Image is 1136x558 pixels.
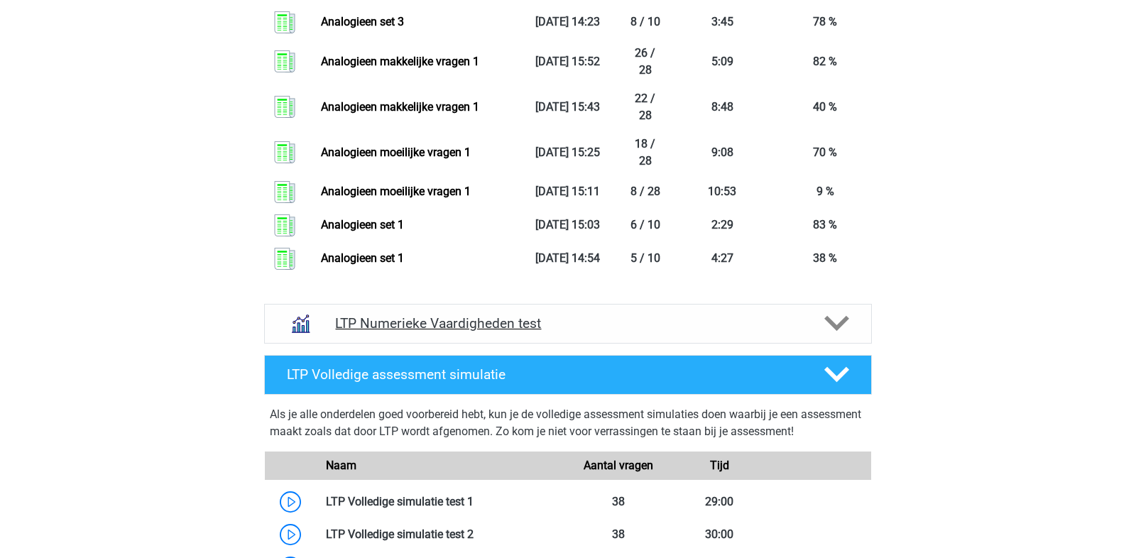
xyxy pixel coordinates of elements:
[282,305,319,342] img: numeriek redeneren
[669,457,770,474] div: Tijd
[258,355,878,395] a: LTP Volledige assessment simulatie
[321,146,471,159] a: Analogieen moeilijke vragen 1
[270,406,866,446] div: Als je alle onderdelen goed voorbereid hebt, kun je de volledige assessment simulaties doen waarb...
[315,457,568,474] div: Naam
[321,15,404,28] a: Analogieen set 3
[287,366,801,383] h4: LTP Volledige assessment simulatie
[258,304,878,344] a: numeriek redeneren LTP Numerieke Vaardigheden test
[335,315,800,332] h4: LTP Numerieke Vaardigheden test
[321,185,471,198] a: Analogieen moeilijke vragen 1
[321,218,404,231] a: Analogieen set 1
[321,55,479,68] a: Analogieen makkelijke vragen 1
[315,493,568,510] div: LTP Volledige simulatie test 1
[321,100,479,114] a: Analogieen makkelijke vragen 1
[315,526,568,543] div: LTP Volledige simulatie test 2
[321,251,404,265] a: Analogieen set 1
[568,457,669,474] div: Aantal vragen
